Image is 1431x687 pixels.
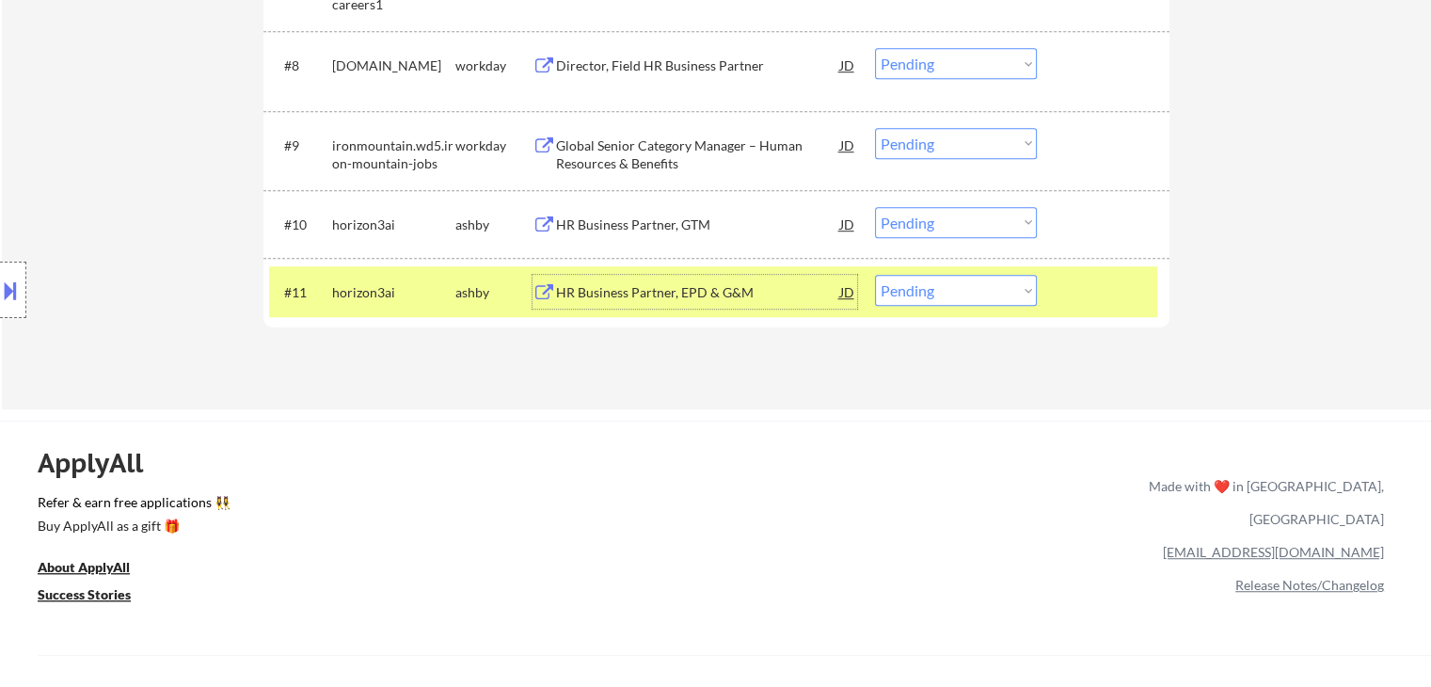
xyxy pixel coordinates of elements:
[556,136,840,173] div: Global Senior Category Manager – Human Resources & Benefits
[1141,470,1384,535] div: Made with ❤️ in [GEOGRAPHIC_DATA], [GEOGRAPHIC_DATA]
[556,56,840,75] div: Director, Field HR Business Partner
[38,516,226,539] a: Buy ApplyAll as a gift 🎁
[838,48,857,82] div: JD
[38,584,156,608] a: Success Stories
[332,136,455,173] div: ironmountain.wd5.iron-mountain-jobs
[838,207,857,241] div: JD
[38,496,755,516] a: Refer & earn free applications 👯‍♀️
[38,586,131,602] u: Success Stories
[38,559,130,575] u: About ApplyAll
[455,216,533,234] div: ashby
[284,56,317,75] div: #8
[38,519,226,533] div: Buy ApplyAll as a gift 🎁
[455,136,533,155] div: workday
[332,216,455,234] div: horizon3ai
[1163,544,1384,560] a: [EMAIL_ADDRESS][DOMAIN_NAME]
[838,275,857,309] div: JD
[1235,577,1384,593] a: Release Notes/Changelog
[332,283,455,302] div: horizon3ai
[556,216,840,234] div: HR Business Partner, GTM
[455,56,533,75] div: workday
[38,557,156,581] a: About ApplyAll
[38,447,165,479] div: ApplyAll
[838,128,857,162] div: JD
[556,283,840,302] div: HR Business Partner, EPD & G&M
[332,56,455,75] div: [DOMAIN_NAME]
[455,283,533,302] div: ashby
